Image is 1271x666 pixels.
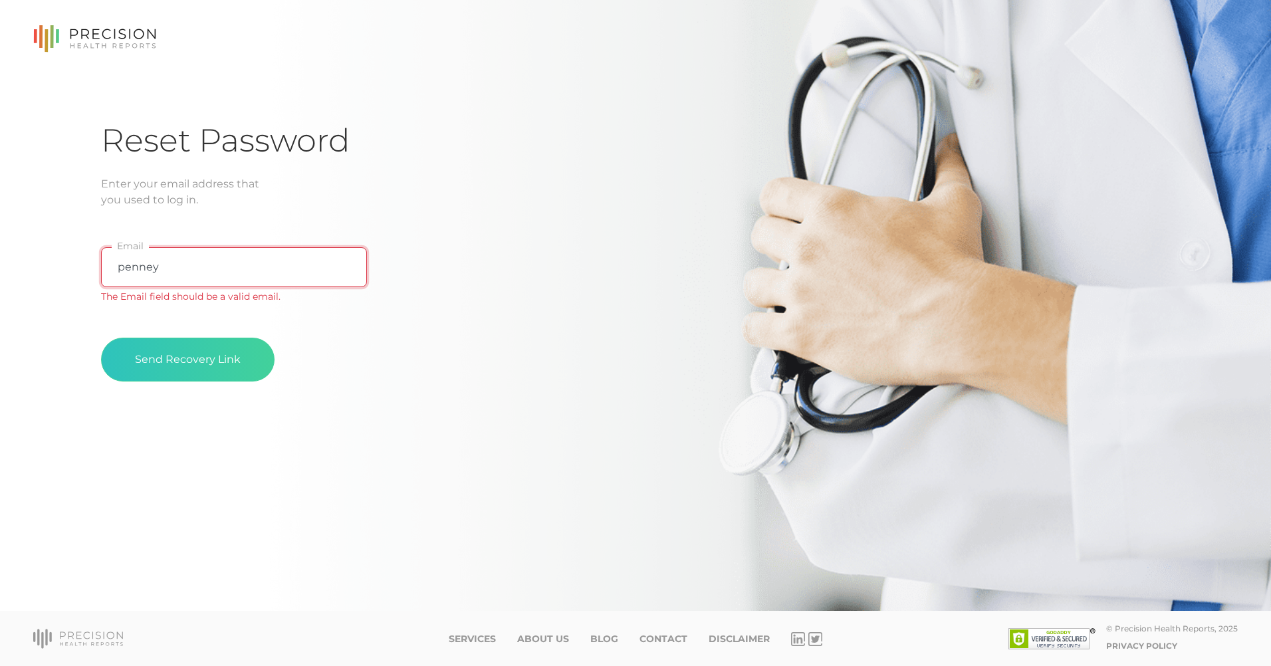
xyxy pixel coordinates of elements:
div: The Email field should be a valid email. [101,290,367,304]
a: Services [449,633,496,645]
img: SSL site seal - click to verify [1008,628,1096,649]
a: About Us [517,633,569,645]
button: Send Recovery Link [101,338,275,382]
a: Contact [639,633,687,645]
a: Disclaimer [709,633,770,645]
a: Privacy Policy [1106,641,1177,651]
a: Blog [590,633,618,645]
p: Enter your email address that you used to log in. [101,176,1170,208]
input: Email [101,247,367,287]
h1: Reset Password [101,121,1170,160]
div: © Precision Health Reports, 2025 [1106,623,1238,633]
